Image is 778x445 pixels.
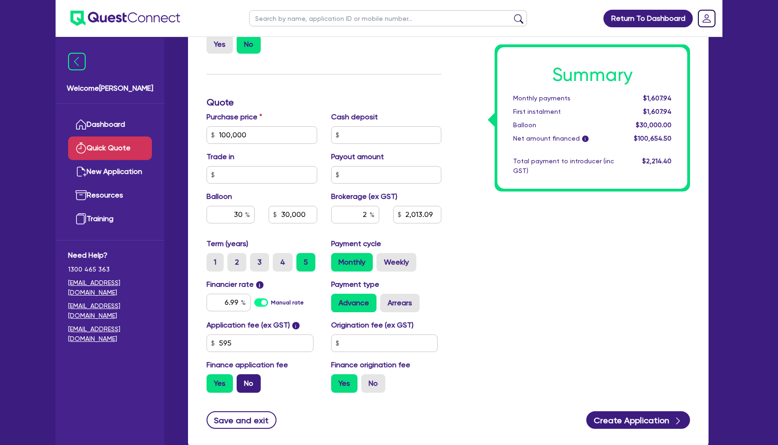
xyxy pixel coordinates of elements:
[68,136,152,160] a: Quick Quote
[695,6,719,31] a: Dropdown toggle
[237,374,261,393] label: No
[331,238,381,249] label: Payment cycle
[273,253,293,272] label: 4
[582,136,589,142] span: i
[331,151,384,162] label: Payout amount
[68,301,152,321] a: [EMAIL_ADDRESS][DOMAIN_NAME]
[75,166,87,177] img: new-application
[331,320,414,331] label: Origination fee (ex GST)
[68,113,152,136] a: Dashboard
[207,35,233,54] label: Yes
[207,320,290,331] label: Application fee (ex GST)
[634,135,671,142] span: $100,654.50
[67,83,153,94] span: Welcome [PERSON_NAME]
[643,108,671,115] span: $1,607.94
[271,298,304,307] label: Manual rate
[207,374,233,393] label: Yes
[207,111,262,123] label: Purchase price
[207,279,264,290] label: Financier rate
[75,190,87,201] img: resources
[249,10,527,26] input: Search by name, application ID or mobile number...
[256,281,264,289] span: i
[68,324,152,344] a: [EMAIL_ADDRESS][DOMAIN_NAME]
[68,184,152,207] a: Resources
[331,294,376,312] label: Advance
[75,142,87,154] img: quick-quote
[331,111,378,123] label: Cash deposit
[207,238,248,249] label: Term (years)
[506,93,621,103] div: Monthly payments
[207,359,288,371] label: Finance application fee
[68,250,152,261] span: Need Help?
[68,278,152,297] a: [EMAIL_ADDRESS][DOMAIN_NAME]
[642,157,671,165] span: $2,214.40
[506,120,621,130] div: Balloon
[292,322,300,329] span: i
[227,253,246,272] label: 2
[207,253,224,272] label: 1
[331,359,410,371] label: Finance origination fee
[207,97,441,108] h3: Quote
[68,160,152,184] a: New Application
[68,53,86,70] img: icon-menu-close
[506,134,621,143] div: Net amount financed
[331,191,397,202] label: Brokerage (ex GST)
[506,107,621,117] div: First instalment
[207,151,234,162] label: Trade in
[70,11,180,26] img: quest-connect-logo-blue
[331,253,373,272] label: Monthly
[68,265,152,274] span: 1300 465 363
[250,253,269,272] label: 3
[361,374,385,393] label: No
[380,294,420,312] label: Arrears
[75,213,87,224] img: training
[586,411,690,429] button: Create Application
[331,374,358,393] label: Yes
[506,156,621,176] div: Total payment to introducer (inc GST)
[603,10,693,27] a: Return To Dashboard
[68,207,152,231] a: Training
[636,121,671,129] span: $30,000.00
[207,411,276,429] button: Save and exit
[296,253,315,272] label: 5
[643,94,671,102] span: $1,607.94
[513,64,671,86] h1: Summary
[207,191,232,202] label: Balloon
[376,253,416,272] label: Weekly
[237,35,261,54] label: No
[331,279,379,290] label: Payment type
